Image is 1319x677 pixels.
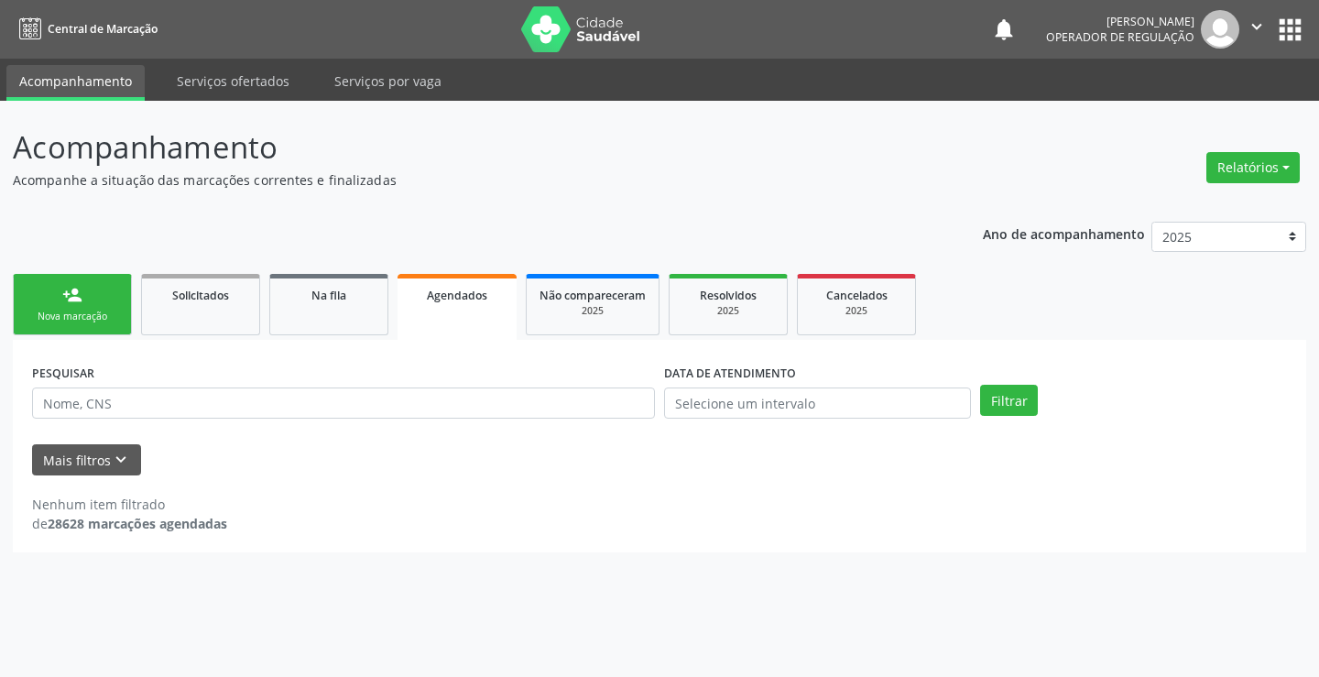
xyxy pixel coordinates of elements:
[322,65,454,97] a: Serviços por vaga
[13,170,918,190] p: Acompanhe a situação das marcações correntes e finalizadas
[32,388,655,419] input: Nome, CNS
[540,304,646,318] div: 2025
[1046,29,1194,45] span: Operador de regulação
[6,65,145,101] a: Acompanhamento
[62,285,82,305] div: person_add
[980,385,1038,416] button: Filtrar
[1247,16,1267,37] i: 
[1206,152,1300,183] button: Relatórios
[32,514,227,533] div: de
[826,288,888,303] span: Cancelados
[540,288,646,303] span: Não compareceram
[983,222,1145,245] p: Ano de acompanhamento
[48,515,227,532] strong: 28628 marcações agendadas
[427,288,487,303] span: Agendados
[1046,14,1194,29] div: [PERSON_NAME]
[1239,10,1274,49] button: 
[811,304,902,318] div: 2025
[1274,14,1306,46] button: apps
[700,288,757,303] span: Resolvidos
[13,14,158,44] a: Central de Marcação
[682,304,774,318] div: 2025
[664,359,796,388] label: DATA DE ATENDIMENTO
[32,444,141,476] button: Mais filtroskeyboard_arrow_down
[13,125,918,170] p: Acompanhamento
[172,288,229,303] span: Solicitados
[1201,10,1239,49] img: img
[32,495,227,514] div: Nenhum item filtrado
[164,65,302,97] a: Serviços ofertados
[32,359,94,388] label: PESQUISAR
[111,450,131,470] i: keyboard_arrow_down
[664,388,971,419] input: Selecione um intervalo
[991,16,1017,42] button: notifications
[48,21,158,37] span: Central de Marcação
[311,288,346,303] span: Na fila
[27,310,118,323] div: Nova marcação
